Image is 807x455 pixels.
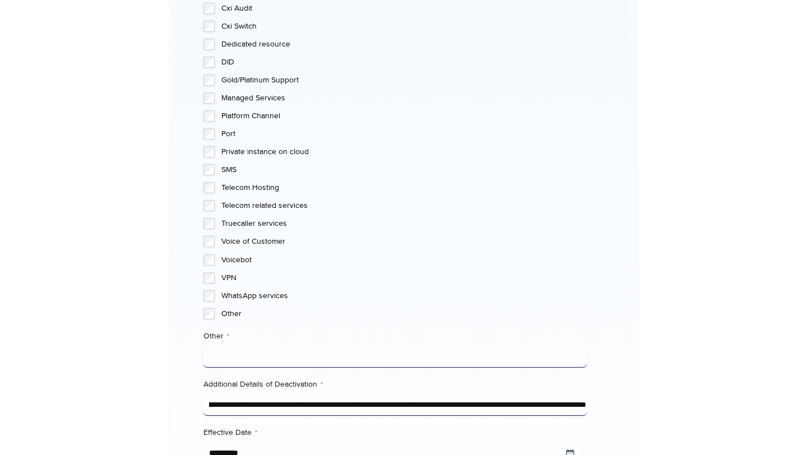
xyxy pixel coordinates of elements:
label: Port [221,128,586,140]
label: Voice of Customer [221,236,586,247]
label: Managed Services [221,92,586,104]
label: Truecaller services [221,218,586,229]
label: Other [203,331,586,342]
label: Private instance on cloud [221,146,586,157]
label: Telecom related services [221,200,586,211]
label: Effective Date [203,427,586,438]
label: Dedicated resource [221,39,586,50]
label: Cxi Switch [221,21,586,32]
label: DID [221,57,586,68]
label: Gold/Platinum Support [221,75,586,86]
label: Additional Details of Deactivation [203,379,586,390]
label: Telecom Hosting [221,182,586,193]
label: Other [221,308,586,319]
label: Voicebot [221,254,586,266]
label: SMS [221,164,586,175]
label: Platform Channel [221,110,586,122]
label: VPN [221,272,586,284]
label: WhatsApp services [221,290,586,301]
label: Cxi Audit [221,3,586,14]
